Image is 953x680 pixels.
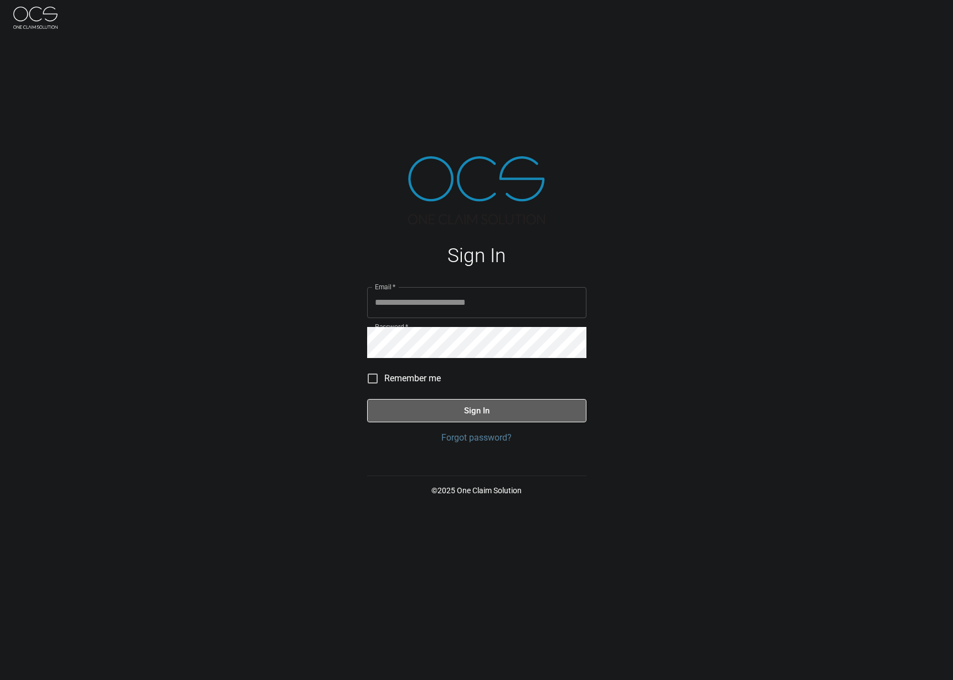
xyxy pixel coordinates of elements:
[408,156,545,224] img: ocs-logo-tra.png
[367,244,586,267] h1: Sign In
[375,322,408,331] label: Password
[384,372,441,385] span: Remember me
[367,399,586,422] button: Sign In
[375,282,396,292] label: Email
[13,7,58,29] img: ocs-logo-white-transparent.png
[367,485,586,496] p: © 2025 One Claim Solution
[367,431,586,444] a: Forgot password?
